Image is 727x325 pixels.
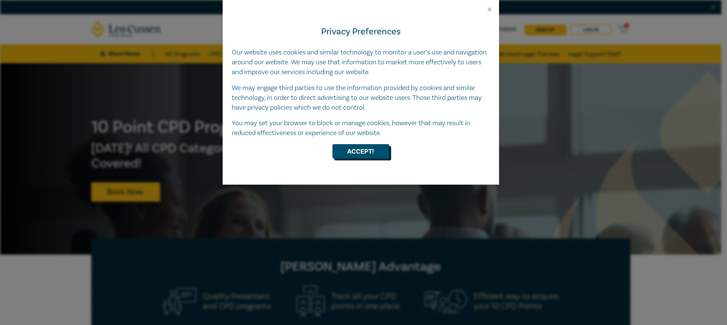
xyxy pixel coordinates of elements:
[486,6,493,13] button: Close
[232,48,490,77] p: Our website uses cookies and similar technology to monitor a user’s use and navigation around our...
[232,83,490,113] p: We may engage third parties to use the information provided by cookies and similar technology, in...
[332,144,389,159] button: Accept!
[232,118,490,138] p: You may set your browser to block or manage cookies, however that may result in reduced effective...
[232,25,490,39] h4: Privacy Preferences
